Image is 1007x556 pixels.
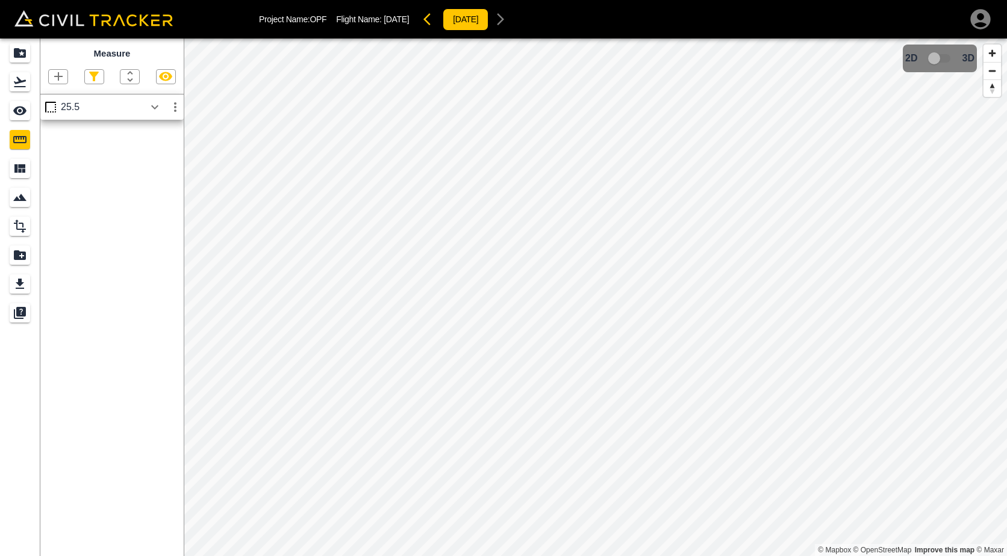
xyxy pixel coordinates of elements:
a: Map feedback [915,546,974,554]
button: Zoom out [984,62,1001,79]
canvas: Map [184,39,1007,556]
img: Civil Tracker [14,10,173,26]
span: 2D [905,53,917,64]
p: Flight Name: [336,14,409,24]
span: 3D [962,53,974,64]
span: 3D model not uploaded yet [923,47,958,70]
a: OpenStreetMap [853,546,912,554]
span: [DATE] [384,14,409,24]
a: Mapbox [818,546,851,554]
a: Maxar [976,546,1004,554]
button: Zoom in [984,45,1001,62]
p: Project Name: OPF [259,14,326,24]
button: Reset bearing to north [984,79,1001,97]
button: [DATE] [443,8,488,31]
